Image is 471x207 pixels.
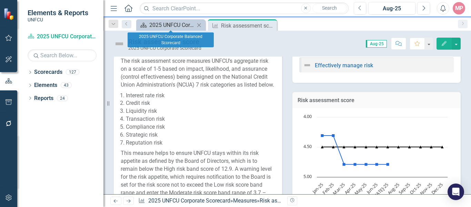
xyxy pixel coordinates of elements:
li: Transaction risk [126,115,275,123]
path: Dec-25, 4.5. Target. [441,146,444,148]
a: 2025 UNFCU Corporate Scorecard [28,33,97,41]
div: 2025 UNFCU Corporate Balanced Scorecard [128,32,214,47]
input: Search ClearPoint... [140,2,348,14]
text: 4.50 [303,143,312,149]
button: MP [453,2,465,14]
a: Reports [34,95,53,102]
path: Jan-25, 4.5. Target. [321,146,324,148]
path: Apr-25, 4.79. Actual. [354,163,357,166]
span: Search [322,5,337,11]
img: Not Defined [303,61,311,69]
a: 2025 UNFCU Corporate Scorecard [148,197,230,204]
div: 2025 UNFCU Corporate Balanced Scorecard [149,21,195,29]
h3: Risk assessment score [298,97,455,103]
li: Liquidity risk [126,107,275,115]
div: Risk assessment score [221,21,275,30]
span: Aug-25 [366,40,387,48]
a: Effectively manage risk [315,62,373,69]
button: Search [312,3,347,13]
div: Open Intercom Messenger [448,184,464,200]
p: The risk assessment score measures UNFCU's aggregate risk on a scale of 1-5 based on impact, like... [121,57,275,90]
li: Strategic risk [126,131,275,139]
div: Aug-25 [371,4,413,13]
path: Jun-25, 4.79. Actual. [375,163,378,166]
text: Jun-25 [365,181,379,195]
text: 4.00 [303,113,312,119]
text: Apr-25 [343,181,357,195]
path: Oct-25, 4.5. Target. [419,146,422,148]
a: Scorecards [34,68,62,76]
text: Jan-25 [311,181,324,195]
button: Aug-25 [368,2,415,14]
div: 24 [57,95,68,101]
li: Compliance risk [126,123,275,131]
div: 127 [66,69,79,75]
text: Oct-25 [408,181,422,195]
li: Interest rate risk [126,92,275,100]
li: Reputation risk [126,139,275,147]
path: May-25, 4.5. Target. [365,146,368,148]
text: Dec-25 [430,181,444,196]
img: ClearPoint Strategy [3,8,16,20]
text: Sep-25 [397,181,411,196]
path: Apr-25, 4.5. Target. [354,146,357,148]
path: Jun-25, 4.5. Target. [375,146,378,148]
text: Feb-25 [321,181,335,196]
text: Nov-25 [419,181,433,196]
a: Elements [34,81,57,89]
path: May-25, 4.79. Actual. [365,163,368,166]
span: Elements & Reports [28,9,88,17]
path: Mar-25, 4.79. Actual. [343,163,345,166]
text: [DATE]-25 [371,181,390,200]
path: Jan-25, 4.31. Actual. [321,134,324,137]
div: » » [138,197,282,205]
small: UNFCU [28,17,88,22]
path: Aug-25, 4.5. Target. [397,146,400,148]
p: This measure helps to ensure UNFCU stays within its risk appetite as defined by the Board of Dire... [121,148,275,206]
div: Risk assessment score [260,197,315,204]
path: Mar-25, 4.5. Target. [343,146,345,148]
path: Feb-25, 4.31. Actual. [332,134,335,137]
text: May-25 [353,181,368,196]
img: Not Defined [114,38,125,49]
text: Aug-25 [386,181,401,196]
path: Jul-25, 4.5. Target. [387,146,389,148]
g: Actual, line 1 of 2 with 12 data points. [321,134,389,166]
input: Search Below... [28,49,97,61]
path: Sep-25, 4.5. Target. [408,146,411,148]
path: Nov-25, 4.5. Target. [430,146,433,148]
a: Measures [233,197,257,204]
div: 43 [61,82,72,88]
a: 2025 UNFCU Corporate Balanced Scorecard [138,21,195,29]
g: Target, line 2 of 2 with 12 data points. [321,146,444,148]
path: Jul-25, 4.79. Actual. [387,163,389,166]
text: Mar-25 [331,181,346,196]
li: Credit risk [126,99,275,107]
path: Feb-25, 4.5. Target. [332,146,335,148]
text: 5.00 [303,173,312,179]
